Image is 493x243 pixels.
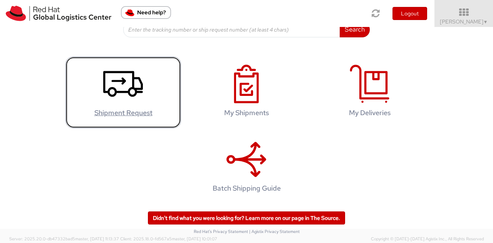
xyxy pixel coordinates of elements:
a: My Shipments [189,57,304,129]
span: Copyright © [DATE]-[DATE] Agistix Inc., All Rights Reserved [371,236,484,242]
button: Logout [392,7,427,20]
h4: My Shipments [197,109,296,117]
h4: Shipment Request [74,109,173,117]
span: Client: 2025.18.0-fd567a5 [120,236,217,241]
a: My Deliveries [312,57,428,129]
a: Didn't find what you were looking for? Learn more on our page in The Source. [148,211,345,225]
span: master, [DATE] 10:01:07 [172,236,217,241]
a: Red Hat's Privacy Statement [194,229,248,234]
span: Server: 2025.20.0-db47332bad5 [9,236,119,241]
span: master, [DATE] 11:13:37 [75,236,119,241]
a: Shipment Request [65,57,181,129]
h4: My Deliveries [320,109,419,117]
span: [PERSON_NAME] [440,18,488,25]
input: Enter the tracking number or ship request number (at least 4 chars) [123,22,340,37]
button: Need help? [121,6,171,19]
button: Search [340,22,370,37]
img: rh-logistics-00dfa346123c4ec078e1.svg [6,6,111,21]
a: | Agistix Privacy Statement [249,229,300,234]
span: ▼ [483,19,488,25]
a: Batch Shipping Guide [189,132,304,204]
h4: Batch Shipping Guide [197,184,296,192]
